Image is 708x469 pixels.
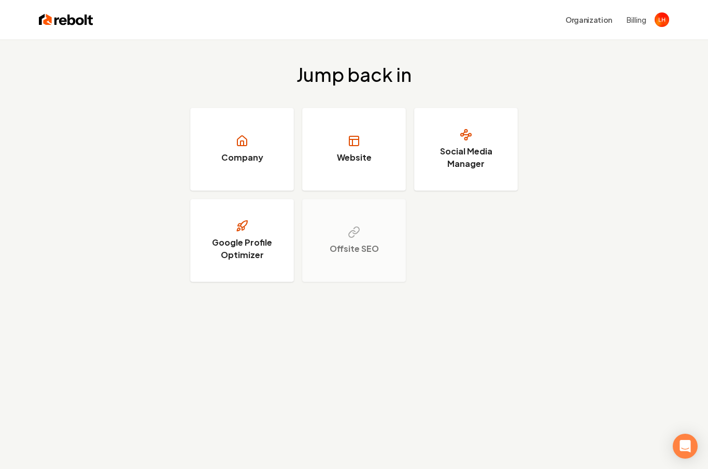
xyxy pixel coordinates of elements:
h2: Jump back in [296,64,412,85]
img: Luis Hernandez [655,12,669,27]
h3: Company [221,151,263,164]
img: Rebolt Logo [39,12,93,27]
h3: Google Profile Optimizer [203,236,281,261]
button: Billing [627,15,646,25]
h3: Offsite SEO [330,243,379,255]
button: Organization [559,10,618,29]
h3: Social Media Manager [427,145,505,170]
button: Open user button [655,12,669,27]
a: Company [190,108,294,191]
h3: Website [337,151,372,164]
a: Social Media Manager [414,108,518,191]
div: Open Intercom Messenger [673,434,698,459]
a: Google Profile Optimizer [190,199,294,282]
a: Website [302,108,406,191]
